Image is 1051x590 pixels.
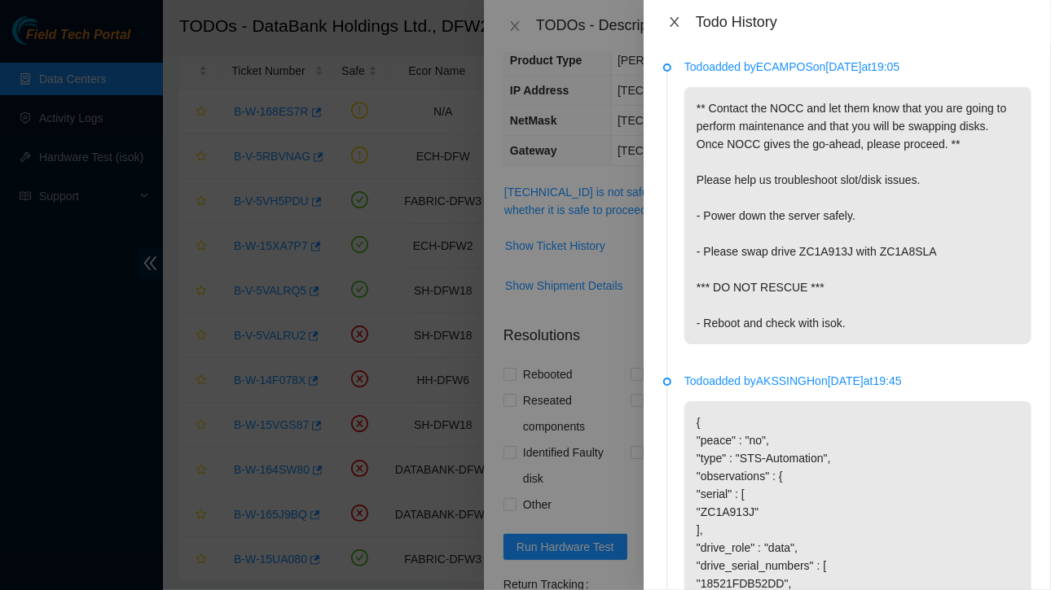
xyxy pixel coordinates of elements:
[684,372,1031,390] p: Todo added by AKSSINGH on [DATE] at 19:45
[663,15,686,30] button: Close
[696,13,1031,31] div: Todo History
[684,58,1031,76] p: Todo added by ECAMPOS on [DATE] at 19:05
[668,15,681,28] span: close
[684,87,1031,344] p: ** Contact the NOCC and let them know that you are going to perform maintenance and that you will...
